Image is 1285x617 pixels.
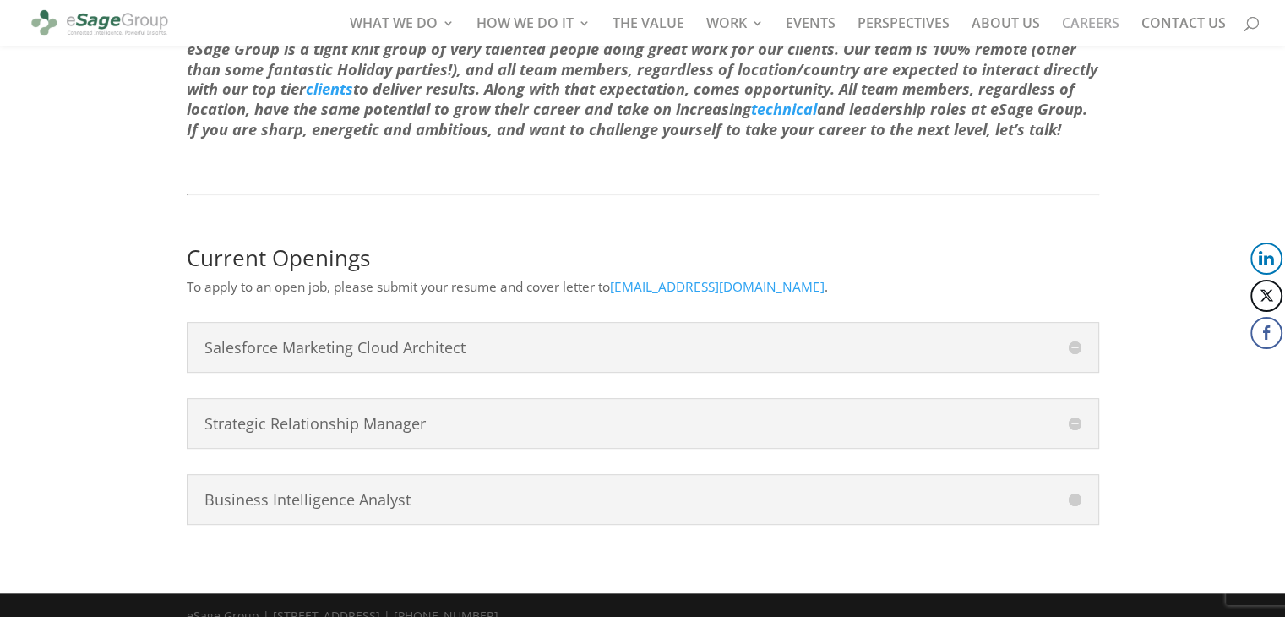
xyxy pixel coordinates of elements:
a: technical [751,99,817,119]
a: EVENTS [786,17,836,46]
img: eSage Group [29,3,171,42]
h4: Strategic Relationship Manager [204,416,1081,431]
a: PERSPECTIVES [858,17,950,46]
a: CONTACT US [1141,17,1226,46]
a: THE VALUE [613,17,684,46]
a: WHAT WE DO [350,17,455,46]
a: clients [306,79,353,99]
a: [EMAIL_ADDRESS][DOMAIN_NAME] [610,278,825,296]
button: LinkedIn Share [1250,243,1282,275]
h2: Current Openings [187,247,1099,277]
a: ABOUT US [972,17,1040,46]
em: eSage Group is a tight knit group of very talented people doing great work for our clients. Our t... [187,39,1097,139]
a: CAREERS [1062,17,1119,46]
button: Facebook Share [1250,317,1282,349]
p: To apply to an open job, please submit your resume and cover letter to . [187,277,1099,298]
a: HOW WE DO IT [476,17,591,46]
h4: Salesforce Marketing Cloud Architect [204,340,1081,355]
h4: Business Intelligence Analyst [204,492,1081,507]
a: WORK [706,17,764,46]
button: Twitter Share [1250,280,1282,312]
